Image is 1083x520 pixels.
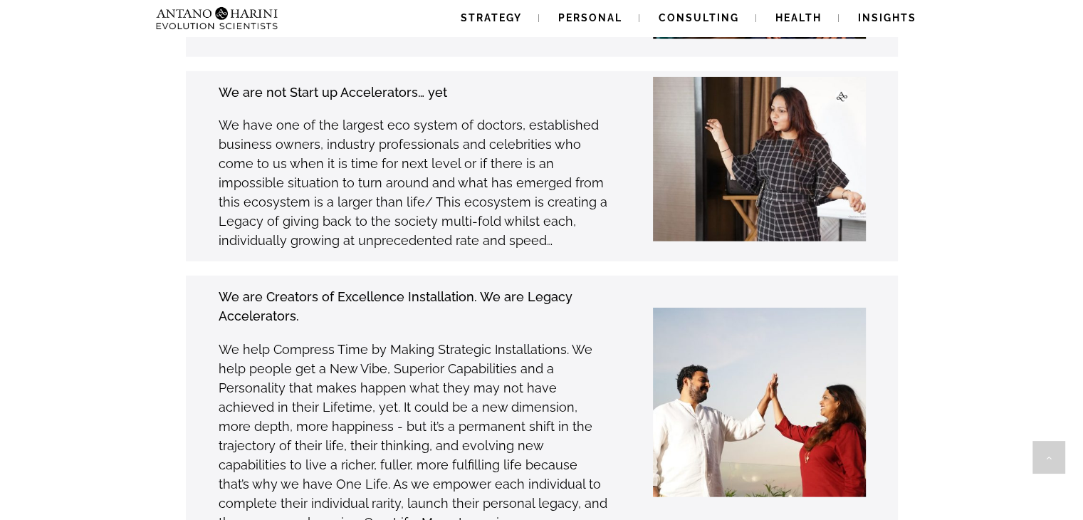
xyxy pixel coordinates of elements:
[219,115,608,250] p: We have one of the largest eco system of doctors, established business owners, industry professio...
[219,289,572,323] strong: We are Creators of Excellence Installation. We are Legacy Accelerators.
[610,308,895,498] img: AH
[775,12,822,24] span: Health
[644,77,891,241] img: Sonika
[858,12,916,24] span: Insights
[558,12,622,24] span: Personal
[659,12,739,24] span: Consulting
[461,12,522,24] span: Strategy
[219,85,447,100] strong: We are not Start up Accelerators… yet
